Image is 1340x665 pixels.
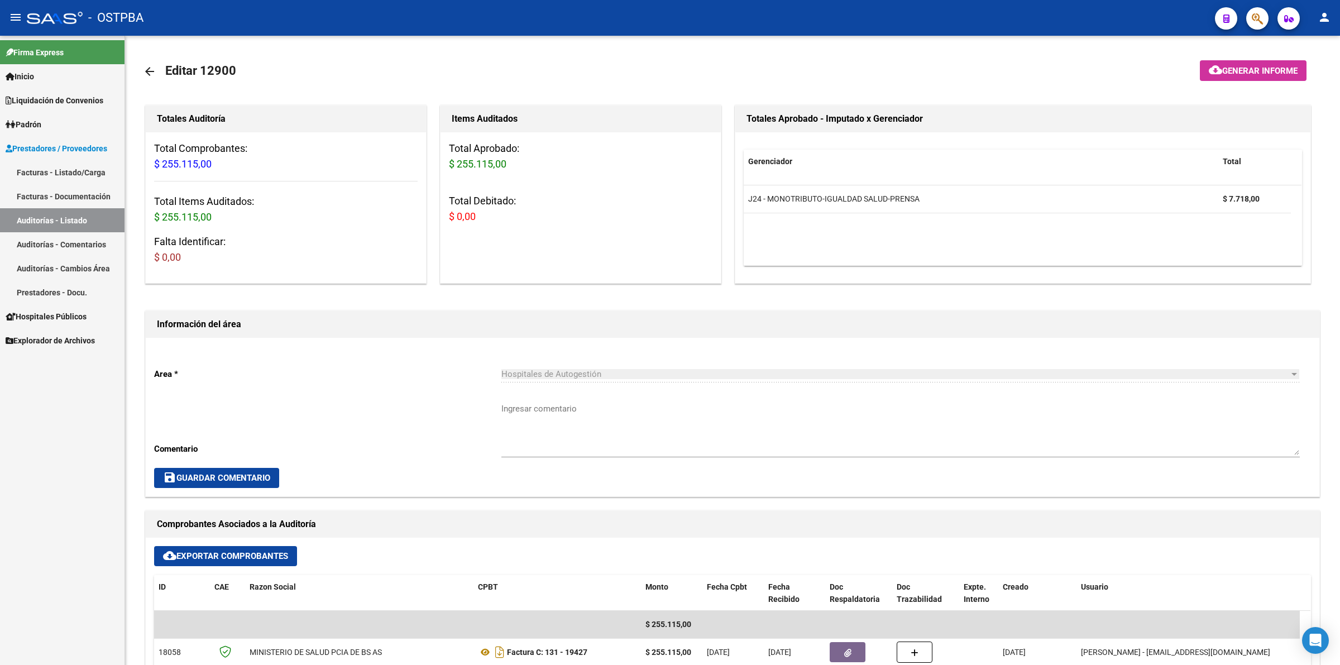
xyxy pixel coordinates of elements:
span: [DATE] [768,648,791,657]
span: Razon Social [250,582,296,591]
div: Open Intercom Messenger [1302,627,1329,654]
span: Doc Respaldatoria [830,582,880,604]
h1: Items Auditados [452,110,710,128]
span: Doc Trazabilidad [897,582,942,604]
h1: Totales Aprobado - Imputado x Gerenciador [746,110,1299,128]
h3: Total Debitado: [449,193,712,224]
span: J24 - MONOTRIBUTO-IGUALDAD SALUD-PRENSA [748,194,920,203]
span: Exportar Comprobantes [163,551,288,561]
span: [DATE] [1003,648,1026,657]
datatable-header-cell: Monto [641,575,702,612]
datatable-header-cell: Doc Trazabilidad [892,575,959,612]
datatable-header-cell: Creado [998,575,1076,612]
h3: Total Comprobantes: [154,141,418,172]
button: Generar informe [1200,60,1306,81]
span: ID [159,582,166,591]
span: $ 255.115,00 [154,158,212,170]
mat-icon: menu [9,11,22,24]
datatable-header-cell: Total [1218,150,1291,174]
span: Firma Express [6,46,64,59]
span: CAE [214,582,229,591]
datatable-header-cell: Razon Social [245,575,473,612]
datatable-header-cell: Fecha Recibido [764,575,825,612]
span: Guardar Comentario [163,473,270,483]
mat-icon: person [1318,11,1331,24]
p: Comentario [154,443,501,455]
datatable-header-cell: Gerenciador [744,150,1218,174]
h1: Comprobantes Asociados a la Auditoría [157,515,1308,533]
span: Prestadores / Proveedores [6,142,107,155]
span: $ 0,00 [154,251,181,263]
span: Explorador de Archivos [6,334,95,347]
span: Fecha Recibido [768,582,800,604]
h3: Total Items Auditados: [154,194,418,225]
span: Gerenciador [748,157,792,166]
span: Liquidación de Convenios [6,94,103,107]
mat-icon: save [163,471,176,484]
mat-icon: arrow_back [143,65,156,78]
span: Editar 12900 [165,64,236,78]
strong: $ 7.718,00 [1223,194,1260,203]
mat-icon: cloud_download [163,549,176,562]
datatable-header-cell: ID [154,575,210,612]
span: $ 255.115,00 [645,620,691,629]
span: Hospitales Públicos [6,310,87,323]
datatable-header-cell: CAE [210,575,245,612]
datatable-header-cell: Expte. Interno [959,575,998,612]
i: Descargar documento [492,643,507,661]
h1: Información del área [157,315,1308,333]
datatable-header-cell: CPBT [473,575,641,612]
span: Inicio [6,70,34,83]
span: Hospitales de Autogestión [501,369,601,379]
span: Padrón [6,118,41,131]
span: $ 0,00 [449,210,476,222]
span: Total [1223,157,1241,166]
span: - OSTPBA [88,6,143,30]
span: Usuario [1081,582,1108,591]
button: Exportar Comprobantes [154,546,297,566]
h3: Falta Identificar: [154,234,418,265]
span: $ 255.115,00 [154,211,212,223]
h3: Total Aprobado: [449,141,712,172]
span: Creado [1003,582,1028,591]
span: $ 255.115,00 [449,158,506,170]
span: Monto [645,582,668,591]
datatable-header-cell: Fecha Cpbt [702,575,764,612]
datatable-header-cell: Usuario [1076,575,1300,612]
datatable-header-cell: Doc Respaldatoria [825,575,892,612]
span: Generar informe [1222,66,1298,76]
div: MINISTERIO DE SALUD PCIA DE BS AS [250,646,382,659]
button: Guardar Comentario [154,468,279,488]
mat-icon: cloud_download [1209,63,1222,76]
h1: Totales Auditoría [157,110,415,128]
p: Area * [154,368,501,380]
span: CPBT [478,582,498,591]
strong: $ 255.115,00 [645,648,691,657]
span: 18058 [159,648,181,657]
span: [PERSON_NAME] - [EMAIL_ADDRESS][DOMAIN_NAME] [1081,648,1270,657]
span: Expte. Interno [964,582,989,604]
span: [DATE] [707,648,730,657]
strong: Factura C: 131 - 19427 [507,648,587,657]
span: Fecha Cpbt [707,582,747,591]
